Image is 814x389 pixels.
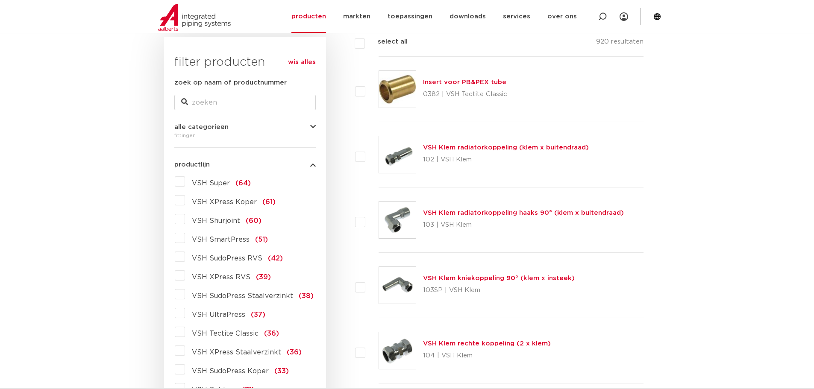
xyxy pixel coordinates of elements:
[192,330,259,337] span: VSH Tectite Classic
[192,368,269,374] span: VSH SudoPress Koper
[423,144,589,151] a: VSH Klem radiatorkoppeling (klem x buitendraad)
[268,255,283,262] span: (42)
[174,161,316,168] button: productlijn
[174,161,210,168] span: productlijn
[174,95,316,110] input: zoeken
[264,330,279,337] span: (36)
[192,274,250,281] span: VSH XPress RVS
[174,54,316,71] h3: filter producten
[256,274,271,281] span: (39)
[365,37,408,47] label: select all
[174,78,287,88] label: zoek op naam of productnummer
[255,236,268,243] span: (51)
[423,349,551,363] p: 104 | VSH Klem
[192,349,281,356] span: VSH XPress Staalverzinkt
[423,340,551,347] a: VSH Klem rechte koppeling (2 x klem)
[246,217,262,224] span: (60)
[423,210,624,216] a: VSH Klem radiatorkoppeling haaks 90° (klem x buitendraad)
[174,124,229,130] span: alle categorieën
[287,349,302,356] span: (36)
[192,236,250,243] span: VSH SmartPress
[251,311,265,318] span: (37)
[192,311,245,318] span: VSH UltraPress
[379,202,416,238] img: Thumbnail for VSH Klem radiatorkoppeling haaks 90° (klem x buitendraad)
[235,180,251,187] span: (64)
[379,71,416,108] img: Thumbnail for Insert voor PB&PEX tube
[299,292,314,299] span: (38)
[379,267,416,304] img: Thumbnail for VSH Klem kniekoppeling 90° (klem x insteek)
[379,332,416,369] img: Thumbnail for VSH Klem rechte koppeling (2 x klem)
[274,368,289,374] span: (33)
[192,217,240,224] span: VSH Shurjoint
[423,284,575,297] p: 103SP | VSH Klem
[379,136,416,173] img: Thumbnail for VSH Klem radiatorkoppeling (klem x buitendraad)
[174,124,316,130] button: alle categorieën
[423,79,506,85] a: Insert voor PB&PEX tube
[174,130,316,140] div: fittingen
[192,199,257,205] span: VSH XPress Koper
[262,199,276,205] span: (61)
[192,180,230,187] span: VSH Super
[596,37,644,50] p: 920 resultaten
[423,153,589,167] p: 102 | VSH Klem
[288,57,316,67] a: wis alles
[192,292,293,299] span: VSH SudoPress Staalverzinkt
[423,218,624,232] p: 103 | VSH Klem
[423,88,507,101] p: 0382 | VSH Tectite Classic
[192,255,262,262] span: VSH SudoPress RVS
[423,275,575,281] a: VSH Klem kniekoppeling 90° (klem x insteek)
